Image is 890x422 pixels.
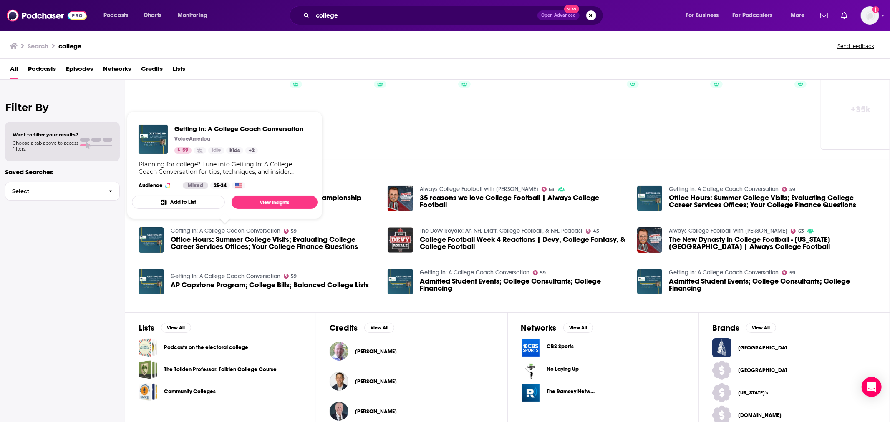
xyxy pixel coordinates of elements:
img: Podchaser - Follow, Share and Rate Podcasts [7,8,87,23]
a: 60 [647,69,728,150]
span: 63 [798,229,804,233]
a: 35 reasons we love College Football | Always College Football [420,194,627,208]
span: 59 [789,271,795,275]
a: Getting In: A College Coach Conversation [174,125,303,133]
span: New [564,5,579,13]
span: Monitoring [178,10,207,21]
span: For Podcasters [733,10,773,21]
span: Select [5,188,102,194]
a: Admitted Student Events; College Consultants; College Financing [420,278,627,292]
a: Getting In: A College Coach Conversation [171,227,280,234]
img: Office Hours: Summer College Visits; Evaluating College Career Services Offices; Your College Fin... [637,186,663,211]
svg: Add a profile image [872,6,879,13]
p: Saved Searches [5,168,120,176]
a: 63 [791,229,804,234]
img: CBS Sports logo [521,338,540,357]
a: Charts [138,9,166,22]
a: Office Hours: Summer College Visits; Evaluating College Career Services Offices; Your College Fin... [139,227,164,253]
span: Idle [212,146,221,155]
button: The Ramsey Network logoThe Ramsey Network [521,383,685,402]
a: Podcasts on the electoral college [164,343,248,352]
button: Rick ClarkRick Clark [330,368,494,395]
span: Charts [144,10,161,21]
a: 59 [533,270,546,275]
span: [US_STATE]'s Community Colleges [738,389,787,396]
a: All [10,62,18,79]
a: 59 [782,270,795,275]
span: For Business [686,10,719,21]
a: 76 [395,69,476,150]
a: 59 [284,229,297,234]
img: Rick Clark [330,372,348,391]
span: 45 [593,229,600,233]
button: open menu [172,9,218,22]
span: [PERSON_NAME] [355,378,397,385]
a: Getting In: A College Coach Conversation [420,269,529,276]
a: [US_STATE]'s Community Colleges [712,383,876,402]
span: The New Dynasty in College Football - [US_STATE][GEOGRAPHIC_DATA] | Always College Football [669,236,876,250]
span: The Ramsey Network [547,388,599,395]
a: Show notifications dropdown [817,8,831,23]
img: Hillsdale College logo [712,338,731,357]
img: AP Capstone Program; College Bills; Balanced College Lists [139,269,164,294]
button: View All [563,323,593,333]
img: Admitted Student Events; College Consultants; College Financing [637,269,663,294]
img: Peter Kreeft [330,402,348,421]
a: Lists [173,62,185,79]
span: Want to filter your results? [13,132,78,138]
img: No Laying Up logo [521,361,540,380]
a: Robert Farrington [330,342,348,361]
span: [DOMAIN_NAME] [738,412,787,419]
a: Podcasts [28,62,56,79]
button: open menu [680,9,729,22]
h2: Networks [521,323,557,333]
input: Search podcasts, credits, & more... [313,9,537,22]
a: 59 [782,187,795,192]
a: The Tolkien Professor: Tolkien College Course [164,365,277,374]
a: Admitted Student Events; College Consultants; College Financing [669,278,876,292]
a: CBS Sports logoCBS Sports [521,338,685,357]
a: Credits [141,62,163,79]
a: Community Colleges [164,387,216,396]
h2: Filter By [5,101,120,113]
img: College Football Week 4 Reactions | Devy, College Fantasy, & College Football [388,227,413,253]
button: Show profile menu [861,6,879,25]
span: Office Hours: Summer College Visits; Evaluating College Career Services Offices; Your College Fin... [171,236,378,250]
button: Open AdvancedNew [537,10,580,20]
h2: Brands [712,323,739,333]
span: No Laying Up [547,366,579,372]
a: No Laying Up logoNo Laying Up [521,361,685,380]
h2: Credits [330,323,358,333]
a: Kids [226,147,243,154]
a: 59 [284,274,297,279]
button: Add to List [132,196,225,209]
a: Always College Football with Greg McElroy [669,227,787,234]
div: 25-34 [210,182,230,189]
button: View All [161,323,191,333]
a: 59 [174,147,192,154]
a: Getting In: A College Coach Conversation [669,269,779,276]
a: ListsView All [139,323,191,333]
a: Getting In: A College Coach Conversation [139,125,168,154]
span: More [791,10,805,21]
span: Podcasts [103,10,128,21]
button: View All [746,323,776,333]
a: The New Dynasty in College Football - Georgia. | Always College Football [637,227,663,253]
span: 59 [291,229,297,233]
img: User Profile [861,6,879,25]
a: Rick Clark [355,378,397,385]
span: [GEOGRAPHIC_DATA] [738,367,787,374]
a: Networks [103,62,131,79]
a: BrandsView All [712,323,776,333]
span: Podcasts on the electoral college [139,338,157,357]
